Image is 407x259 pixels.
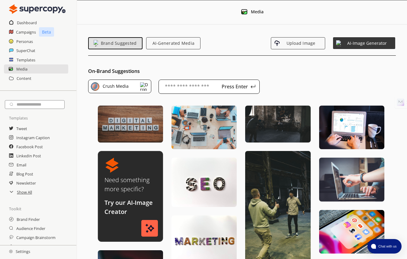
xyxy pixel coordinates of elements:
[16,179,36,188] a: Newsletter
[241,9,247,15] img: Media Icon
[171,158,237,207] img: Unsplash Image 9
[376,244,398,249] span: Chat with us
[98,106,163,143] img: Unsplash Image 1
[16,37,33,46] a: Personas
[171,106,237,149] img: Unsplash Image 8
[271,37,325,49] button: Upload IconUpload Image
[17,55,35,64] a: Templates
[220,84,250,89] p: Press Enter
[245,106,310,143] img: Unsplash Image 17
[367,239,402,254] button: atlas-launcher
[9,3,66,15] img: Close
[16,169,33,179] a: Blog Post
[16,64,27,74] a: Media
[280,41,322,46] span: Upload Image
[104,198,156,216] p: Try our AI-Image Creator
[149,41,197,46] span: AI-Generated Media
[94,40,98,47] img: Emoji Icon
[319,158,384,201] img: Unsplash Image 24
[336,40,342,46] img: Weather Stars Icon
[16,233,56,242] a: Campaign Brainstorm
[319,210,384,254] img: Unsplash Image 25
[101,82,129,92] div: Crush Media
[91,82,99,91] img: Brand
[16,142,43,151] a: Facebook Post
[16,28,36,37] a: Campaigns
[17,188,32,197] a: Show All
[88,69,407,74] div: On-Brand Suggestions
[140,82,149,91] img: Dropdown
[17,18,37,27] a: Dashboard
[98,41,139,46] span: Brand Suggested
[332,37,396,50] button: Weather Stars IconAI-Image Generator
[146,221,154,236] img: Weather Stars Icon
[16,151,41,160] a: LinkedIn Post
[17,74,31,83] a: Content
[251,84,255,89] img: Press Enter
[146,37,200,49] button: AI-Generated Media
[251,9,264,14] div: Media
[9,250,13,253] img: Close
[16,224,45,233] a: Audience Finder
[104,175,150,194] p: Need something more specific?
[16,46,35,55] a: SuperChat
[16,242,41,251] a: Improve Copy
[17,215,40,224] a: Brand Finder
[342,41,392,46] span: AI-Image Generator
[274,40,280,46] img: Upload Icon
[88,37,143,49] button: Emoji IconBrand Suggested
[104,158,120,173] img: AI Icon
[16,133,50,142] a: Instagram Caption
[39,27,54,37] p: Beta
[319,106,384,149] img: Unsplash Image 23
[17,160,26,169] a: Email
[226,83,257,90] button: Press Enter
[16,124,27,133] a: Tweet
